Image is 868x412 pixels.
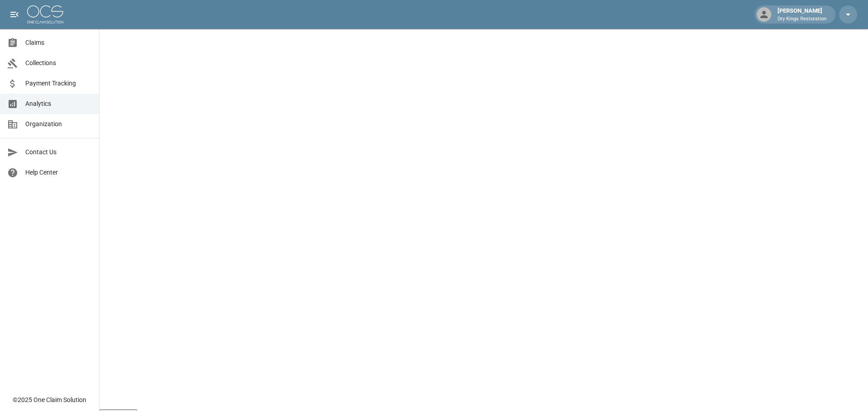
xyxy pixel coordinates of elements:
span: Contact Us [25,147,92,157]
div: [PERSON_NAME] [774,6,830,23]
span: Analytics [25,99,92,109]
span: Claims [25,38,92,47]
span: Collections [25,58,92,68]
img: ocs-logo-white-transparent.png [27,5,63,24]
iframe: Embedded Dashboard [99,29,868,409]
div: © 2025 One Claim Solution [13,395,86,404]
span: Payment Tracking [25,79,92,88]
span: Organization [25,119,92,129]
p: Dry Kings Restoration [778,15,826,23]
span: Help Center [25,168,92,177]
button: open drawer [5,5,24,24]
